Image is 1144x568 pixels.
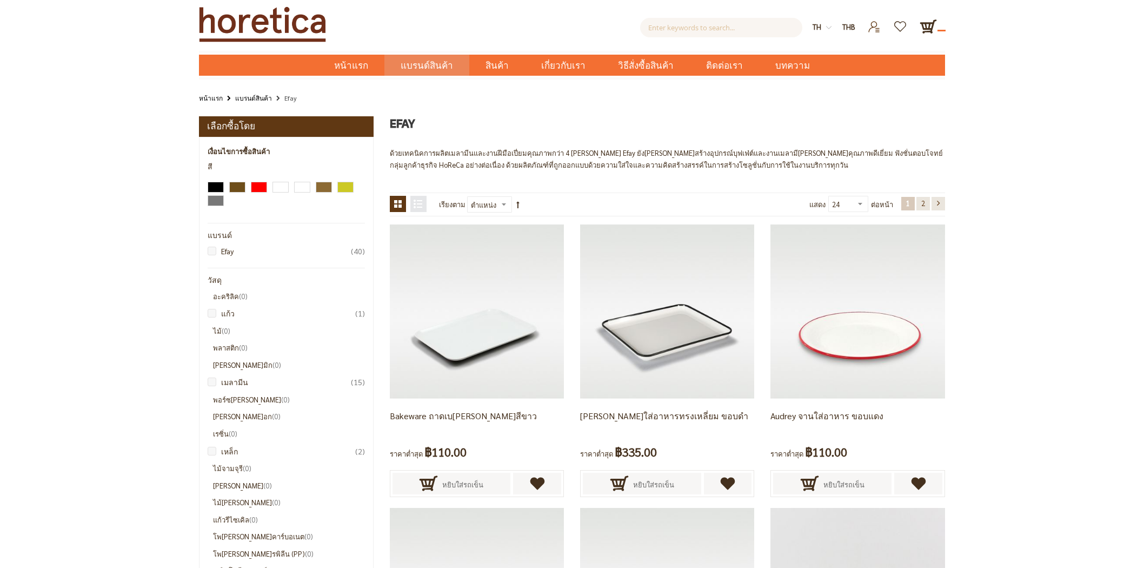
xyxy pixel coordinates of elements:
[633,473,674,497] span: หยิบใส่รถเข็น
[384,55,469,76] a: แบรนด์สินค้า
[334,58,368,72] span: หน้าแรก
[351,376,365,388] span: 15
[580,410,748,421] a: [PERSON_NAME]ใส่อาหารทรงเหลี่ยม ขอบดำ
[823,473,864,497] span: หยิบใส่รถเข็น
[239,343,248,352] span: 0
[229,429,237,438] span: 0
[906,199,910,208] span: 1
[207,119,255,134] strong: เลือกซื้อโดย
[263,481,272,490] span: 0
[213,307,365,319] a: แก้ว1
[871,196,893,213] span: ต่อหน้า
[690,55,759,76] a: ติดต่อเรา
[770,224,945,399] img: Audrey จานใส่อาหาร ขอบแดง
[541,55,586,77] span: เกี่ยวกับเรา
[213,394,365,406] li: พอร์ซ[PERSON_NAME]
[213,445,365,457] a: เหล็ก2
[390,147,946,170] div: ด้วยเทคนิคการผลิตเมลามีนและงานฝีมือเปี่ยมคุณภาพกว่า 4 [PERSON_NAME] Efay ยัง[PERSON_NAME]สร้างอุป...
[602,55,690,76] a: วิธีสั่งซื้อสินค้า
[390,306,564,315] a: Bakeware ถาดเบเกอรี่สีขาว
[894,473,942,494] a: เพิ่มไปยังรายการโปรด
[213,359,365,371] li: [PERSON_NAME]มิก
[401,55,453,77] span: แบรนด์สินค้า
[213,245,365,257] a: Efay40
[318,55,384,76] a: หน้าแรก
[469,55,525,76] a: สินค้า
[213,342,365,354] li: พลาสติก
[442,473,483,497] span: หยิบใส่รถเข็น
[243,464,251,473] span: 0
[805,442,847,462] span: ฿110.00
[213,411,365,422] li: [PERSON_NAME]อก
[916,197,930,210] a: 2
[213,531,365,543] li: โพ[PERSON_NAME]คาร์บอเนต
[826,25,832,30] img: dropdown-icon.svg
[239,292,248,301] span: 0
[773,473,892,494] button: หยิบใส่รถเข็น
[213,376,365,388] a: เมลามีน15
[390,115,416,133] span: Efay
[213,497,365,508] li: ไม้[PERSON_NAME]
[208,146,270,157] strong: เงื่อนไขการซื้อสินค้า
[213,480,365,492] li: [PERSON_NAME]
[513,473,561,494] a: เพิ่มไปยังรายการโปรด
[439,196,465,213] label: เรียงตาม
[813,22,821,31] span: th
[770,449,803,458] span: ราคาต่ำสุด
[775,55,810,77] span: บทความ
[390,224,564,399] img: Bakeware ถาดเบเกอรี่สีขาว
[351,245,365,257] span: 40
[272,360,281,369] span: 0
[580,224,754,399] img: Audrey จานใส่อาหารทรงเหลี่ยม ขอบดำ
[208,232,365,240] div: แบรนด์
[706,55,743,77] span: ติดต่อเรา
[921,199,925,208] span: 2
[888,18,914,27] a: รายการโปรด
[618,55,674,77] span: วิธีสั่งซื้อสินค้า
[390,410,537,421] a: Bakeware ถาดเบ[PERSON_NAME]สีขาว
[861,18,888,27] a: เข้าสู่ระบบ
[272,412,281,421] span: 0
[704,473,752,494] a: เพิ่มไปยังรายการโปรด
[213,325,365,337] li: ไม้
[208,163,365,171] div: สี
[355,307,365,319] span: 1
[249,515,258,524] span: 0
[284,94,297,102] strong: Efay
[770,410,883,421] a: Audrey จานใส่อาหาร ขอบแดง
[199,92,223,104] a: หน้าแรก
[583,473,701,494] button: หยิบใส่รถเข็น
[213,514,365,526] li: แก้วรีไซเคิล
[304,532,313,541] span: 0
[615,442,657,462] span: ฿335.00
[842,22,855,31] span: THB
[281,395,290,404] span: 0
[525,55,602,76] a: เกี่ยวกับเรา
[305,549,314,558] span: 0
[485,55,509,77] span: สินค้า
[390,449,423,458] span: ราคาต่ำสุด
[390,196,406,212] strong: ตาราง
[759,55,826,76] a: บทความ
[199,6,326,42] img: Horetica.com
[770,306,945,315] a: Audrey จานใส่อาหาร ขอบแดง
[809,200,826,209] span: แสดง
[213,428,365,440] li: เรซิ่น
[235,92,272,104] a: แบรนด์สินค้า
[580,306,754,315] a: Audrey จานใส่อาหารทรงเหลี่ยม ขอบดำ
[580,449,613,458] span: ราคาต่ำสุด
[355,445,365,457] span: 2
[208,276,365,285] div: วัสดุ
[272,498,281,507] span: 0
[213,290,365,302] li: อะคริลิค
[222,326,230,335] span: 0
[213,548,365,560] li: โพ[PERSON_NAME]รพิลีน (PP)
[393,473,511,494] button: หยิบใส่รถเข็น
[213,463,365,474] li: ไม้จามจุรี
[424,442,467,462] span: ฿110.00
